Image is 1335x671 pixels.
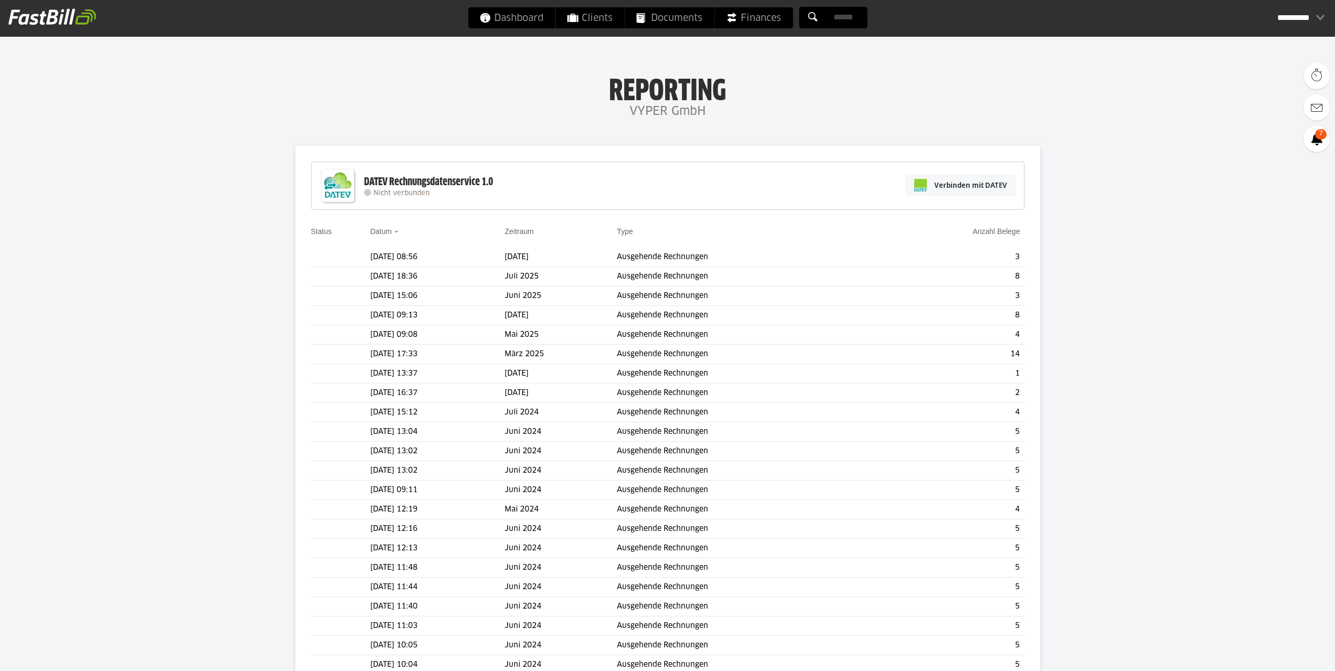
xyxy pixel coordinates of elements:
[505,306,617,325] td: [DATE]
[617,403,877,422] td: Ausgehende Rechnungen
[625,7,714,28] a: Documents
[370,227,392,236] a: Datum
[714,7,793,28] a: Finances
[505,481,617,500] td: Juni 2024
[905,174,1016,196] a: Verbinden mit DATEV
[877,325,1024,345] td: 4
[617,345,877,364] td: Ausgehende Rechnungen
[311,227,332,236] a: Status
[914,179,927,191] img: pi-datev-logo-farbig-24.svg
[617,597,877,616] td: Ausgehende Rechnungen
[877,578,1024,597] td: 5
[636,7,702,28] span: Documents
[877,403,1024,422] td: 4
[877,481,1024,500] td: 5
[505,519,617,539] td: Juni 2024
[370,325,505,345] td: [DATE] 09:08
[505,267,617,286] td: Juli 2025
[877,306,1024,325] td: 8
[567,7,613,28] span: Clients
[617,325,877,345] td: Ausgehende Rechnungen
[617,481,877,500] td: Ausgehende Rechnungen
[370,248,505,267] td: [DATE] 08:56
[370,345,505,364] td: [DATE] 17:33
[934,180,1007,190] span: Verbinden mit DATEV
[617,364,877,384] td: Ausgehende Rechnungen
[505,500,617,519] td: Mai 2024
[370,597,505,616] td: [DATE] 11:40
[505,597,617,616] td: Juni 2024
[617,616,877,636] td: Ausgehende Rechnungen
[370,267,505,286] td: [DATE] 18:36
[617,442,877,461] td: Ausgehende Rechnungen
[505,578,617,597] td: Juni 2024
[617,384,877,403] td: Ausgehende Rechnungen
[617,227,633,236] a: Type
[370,539,505,558] td: [DATE] 12:13
[617,500,877,519] td: Ausgehende Rechnungen
[105,74,1230,101] h1: Reporting
[877,286,1024,306] td: 3
[726,7,781,28] span: Finances
[370,461,505,481] td: [DATE] 13:02
[370,442,505,461] td: [DATE] 13:02
[370,481,505,500] td: [DATE] 09:11
[1315,129,1327,140] span: 7
[468,7,555,28] a: Dashboard
[394,231,401,233] img: sort_desc.gif
[370,422,505,442] td: [DATE] 13:04
[877,597,1024,616] td: 5
[317,165,359,207] img: DATEV-Datenservice Logo
[877,267,1024,286] td: 8
[370,636,505,655] td: [DATE] 10:05
[877,636,1024,655] td: 5
[370,403,505,422] td: [DATE] 15:12
[877,364,1024,384] td: 1
[877,442,1024,461] td: 5
[877,616,1024,636] td: 5
[617,267,877,286] td: Ausgehende Rechnungen
[505,403,617,422] td: Juli 2024
[370,578,505,597] td: [DATE] 11:44
[877,345,1024,364] td: 14
[370,500,505,519] td: [DATE] 12:19
[8,8,96,25] img: fastbill_logo_white.png
[505,325,617,345] td: Mai 2025
[505,636,617,655] td: Juni 2024
[505,539,617,558] td: Juni 2024
[370,286,505,306] td: [DATE] 15:06
[1304,126,1330,152] a: 7
[370,519,505,539] td: [DATE] 12:16
[877,519,1024,539] td: 5
[617,519,877,539] td: Ausgehende Rechnungen
[617,636,877,655] td: Ausgehende Rechnungen
[617,248,877,267] td: Ausgehende Rechnungen
[505,248,617,267] td: [DATE]
[370,384,505,403] td: [DATE] 16:37
[973,227,1020,236] a: Anzahl Belege
[373,190,430,197] span: Nicht verbunden
[505,461,617,481] td: Juni 2024
[370,364,505,384] td: [DATE] 13:37
[479,7,543,28] span: Dashboard
[617,286,877,306] td: Ausgehende Rechnungen
[877,558,1024,578] td: 5
[556,7,624,28] a: Clients
[617,578,877,597] td: Ausgehende Rechnungen
[617,306,877,325] td: Ausgehende Rechnungen
[370,558,505,578] td: [DATE] 11:48
[505,345,617,364] td: März 2025
[617,422,877,442] td: Ausgehende Rechnungen
[370,616,505,636] td: [DATE] 11:03
[505,422,617,442] td: Juni 2024
[505,227,533,236] a: Zeitraum
[364,175,493,189] div: DATEV Rechnungsdatenservice 1.0
[505,442,617,461] td: Juni 2024
[505,364,617,384] td: [DATE]
[617,461,877,481] td: Ausgehende Rechnungen
[877,422,1024,442] td: 5
[505,384,617,403] td: [DATE]
[877,539,1024,558] td: 5
[370,306,505,325] td: [DATE] 09:13
[617,539,877,558] td: Ausgehende Rechnungen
